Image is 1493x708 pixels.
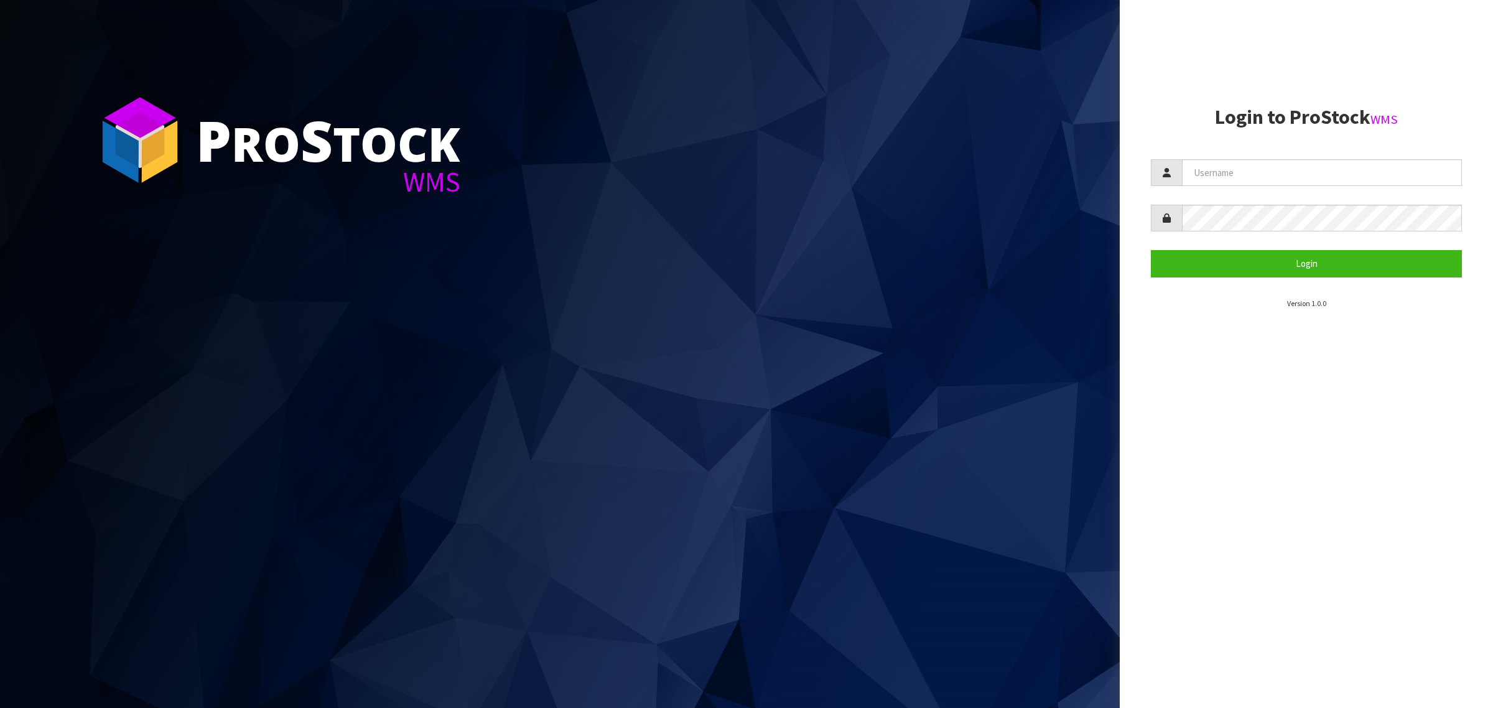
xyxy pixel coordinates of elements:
button: Login [1151,250,1462,277]
div: ro tock [196,112,460,168]
span: P [196,102,231,178]
img: ProStock Cube [93,93,187,187]
h2: Login to ProStock [1151,106,1462,128]
small: Version 1.0.0 [1287,299,1326,308]
small: WMS [1370,111,1398,128]
input: Username [1182,159,1462,186]
div: WMS [196,168,460,196]
span: S [300,102,333,178]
